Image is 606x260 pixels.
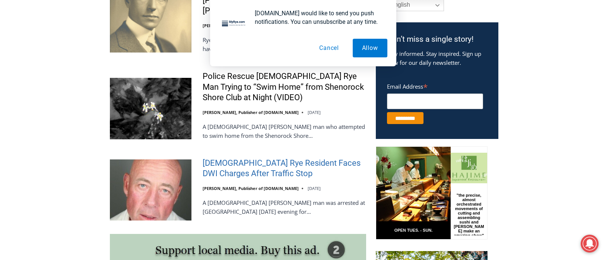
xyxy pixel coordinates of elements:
[0,75,75,93] a: Open Tues. - Sun. [PHONE_NUMBER]
[249,9,387,26] div: [DOMAIN_NAME] would like to send you push notifications. You can unsubscribe at any time.
[219,9,249,39] img: notification icon
[2,77,73,105] span: Open Tues. - Sun. [PHONE_NUMBER]
[203,186,299,191] a: [PERSON_NAME], Publisher of [DOMAIN_NAME]
[203,158,366,179] a: [DEMOGRAPHIC_DATA] Rye Resident Faces DWI Charges After Traffic Stop
[308,110,321,115] time: [DATE]
[195,74,345,91] span: Intern @ [DOMAIN_NAME]
[203,198,366,216] p: A [DEMOGRAPHIC_DATA] [PERSON_NAME] man was arrested at [GEOGRAPHIC_DATA] [DATE] evening for…
[227,8,259,29] h4: Book [PERSON_NAME]'s Good Humor for Your Event
[188,0,352,72] div: "[PERSON_NAME] and I covered the [DATE] Parade, which was a really eye opening experience as I ha...
[203,122,366,140] p: A [DEMOGRAPHIC_DATA] [PERSON_NAME] man who attempted to swim home from the Shenorock Shore…
[203,71,366,103] a: Police Rescue [DEMOGRAPHIC_DATA] Rye Man Trying to “Swim Home” from Shenorock Shore Club at Night...
[180,0,225,34] img: s_800_809a2aa2-bb6e-4add-8b5e-749ad0704c34.jpeg
[179,72,361,93] a: Intern @ [DOMAIN_NAME]
[310,39,348,57] button: Cancel
[110,78,191,139] img: Police Rescue 51 Year Old Rye Man Trying to “Swim Home” from Shenorock Shore Club at Night (VIDEO)
[308,186,321,191] time: [DATE]
[353,39,387,57] button: Allow
[387,79,483,92] label: Email Address
[203,110,299,115] a: [PERSON_NAME], Publisher of [DOMAIN_NAME]
[49,13,184,20] div: Serving [GEOGRAPHIC_DATA] Since [DATE]
[77,47,110,89] div: "the precise, almost orchestrated movements of cutting and assembling sushi and [PERSON_NAME] mak...
[110,159,191,221] img: 56-Year-Old Rye Resident Faces DWI Charges After Traffic Stop
[221,2,269,34] a: Book [PERSON_NAME]'s Good Humor for Your Event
